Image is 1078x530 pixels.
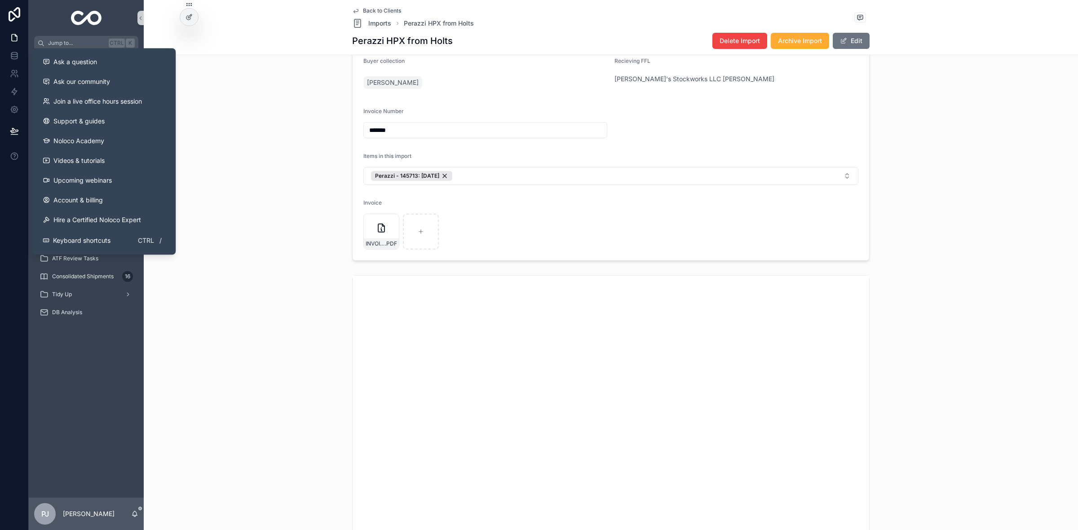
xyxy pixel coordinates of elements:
a: Imports [352,18,391,29]
a: Ask our community [35,72,172,92]
button: Archive Import [771,33,829,49]
a: ATF Review Tasks [34,250,138,267]
span: Invoice Number [363,108,404,114]
span: Delete Import [720,36,760,45]
img: App logo [71,11,102,25]
button: Jump to...CtrlK [34,36,138,50]
span: Keyboard shortcuts [53,236,110,245]
button: Unselect 14872 [371,171,452,181]
span: DB Analysis [52,309,82,316]
div: 16 [122,271,133,282]
a: Perazzi HPX from Holts [404,19,474,28]
span: Tidy Up [52,291,72,298]
a: DB Analysis [34,304,138,320]
button: Select Button [363,167,858,185]
span: .PDF [385,240,397,247]
a: Videos & tutorials [35,151,172,171]
p: [PERSON_NAME] [63,509,115,518]
span: Ctrl [137,235,155,246]
span: Upcoming webinars [53,176,112,185]
span: Imports [368,19,391,28]
button: Edit [833,33,870,49]
span: K [127,39,134,47]
span: Items in this import [363,153,411,159]
span: Ask a question [53,57,97,66]
span: Jump to... [48,39,105,47]
span: Perazzi - 145713: [DATE] [375,172,439,180]
button: Delete Import [712,33,767,49]
span: Consolidated Shipments [52,273,114,280]
span: INVOICE_A0725_HT00071245 [366,240,385,247]
span: Videos & tutorials [53,156,105,165]
span: Back to Clients [363,7,401,14]
button: Keyboard shortcutsCtrl/ [35,230,172,251]
span: [PERSON_NAME] [367,78,419,87]
span: Hire a Certified Noloco Expert [53,215,141,224]
button: Ask a question [35,52,172,72]
span: Ctrl [109,39,125,48]
a: Support & guides [35,111,172,131]
span: PJ [41,508,49,519]
span: Recieving FFL [614,57,650,64]
div: scrollable content [29,50,144,332]
span: Support & guides [53,117,105,126]
span: Noloco Academy [53,136,104,145]
a: Join a live office hours session [35,92,172,111]
span: Account & billing [53,196,103,205]
a: [PERSON_NAME]'s Stockworks LLC [PERSON_NAME] [614,74,774,83]
span: Ask our community [53,77,110,86]
h1: Perazzi HPX from Holts [352,35,453,47]
a: [PERSON_NAME] [363,76,422,89]
span: Join a live office hours session [53,97,142,106]
span: / [157,237,164,244]
button: Hire a Certified Noloco Expert [35,210,172,230]
a: Consolidated Shipments16 [34,268,138,285]
span: ATF Review Tasks [52,255,98,262]
a: Account & billing [35,190,172,210]
a: Tidy Up [34,286,138,302]
span: Invoice [363,199,382,206]
span: Buyer collection [363,57,405,64]
a: Back to Clients [352,7,401,14]
a: Upcoming webinars [35,171,172,190]
span: Archive Import [778,36,822,45]
a: Noloco Academy [35,131,172,151]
